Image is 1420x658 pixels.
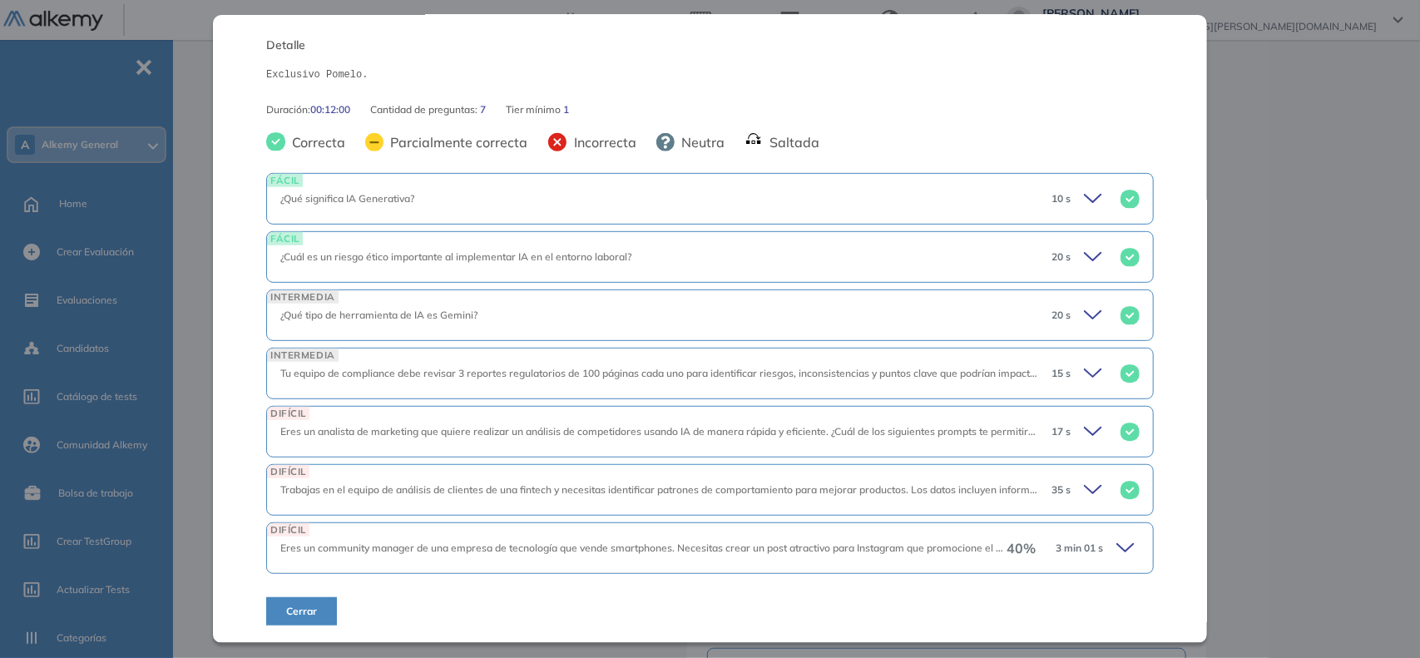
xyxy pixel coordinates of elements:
span: Neutra [675,132,725,152]
span: 35 s [1051,482,1071,497]
span: Eres un analista de marketing que quiere realizar un análisis de competidores usando IA de manera... [280,425,1416,438]
span: 3 min 01 s [1056,541,1103,556]
span: DIFÍCIL [267,465,309,477]
span: DIFÍCIL [267,523,309,536]
span: ¿Qué significa IA Generativa? [280,192,414,205]
pre: Exclusivo Pomelo. [266,67,1154,82]
span: ¿Cuál es un riesgo ético importante al implementar IA en el entorno laboral? [280,250,631,263]
span: Detalle [266,37,1154,54]
span: Saltada [763,132,819,152]
span: 7 [480,102,486,117]
span: 15 s [1051,366,1071,381]
span: 20 s [1051,308,1071,323]
span: INTERMEDIA [267,349,339,361]
span: DIFÍCIL [267,407,309,419]
span: 20 s [1051,250,1071,265]
span: 17 s [1051,424,1071,439]
span: ¿Qué tipo de herramienta de IA es Gemini? [280,309,477,321]
span: INTERMEDIA [267,290,339,303]
span: FÁCIL [267,232,303,245]
span: Cantidad de preguntas: [370,102,480,117]
span: Duración : [266,102,310,117]
span: Cerrar [286,604,317,619]
span: Parcialmente correcta [383,132,527,152]
span: 1 [563,102,569,117]
span: FÁCIL [267,174,303,186]
span: 40 % [1007,538,1036,558]
button: Cerrar [266,597,337,626]
span: Correcta [285,132,345,152]
span: Tier mínimo [506,102,563,117]
span: 10 s [1051,191,1071,206]
span: 00:12:00 [310,102,350,117]
span: Incorrecta [567,132,636,152]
